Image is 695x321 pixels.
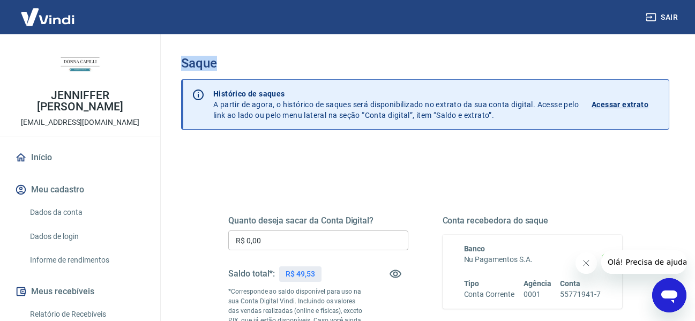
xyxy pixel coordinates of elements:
[560,279,580,288] span: Conta
[6,8,90,16] span: Olá! Precisa de ajuda?
[652,278,686,312] iframe: Botão para abrir a janela de mensagens
[286,268,315,280] p: R$ 49,53
[26,201,147,223] a: Dados da conta
[21,117,139,128] p: [EMAIL_ADDRESS][DOMAIN_NAME]
[228,215,408,226] h5: Quanto deseja sacar da Conta Digital?
[576,252,597,274] iframe: Fechar mensagem
[592,88,660,121] a: Acessar extrato
[13,1,83,33] img: Vindi
[13,280,147,303] button: Meus recebíveis
[26,226,147,248] a: Dados de login
[524,289,551,300] h6: 0001
[59,43,102,86] img: 7b3065ec-bde3-4dcc-aaa7-a6582a924a83.jpeg
[443,215,623,226] h5: Conta recebedora do saque
[592,99,648,110] p: Acessar extrato
[464,279,480,288] span: Tipo
[464,254,601,265] h6: Nu Pagamentos S.A.
[13,146,147,169] a: Início
[644,8,682,27] button: Sair
[213,88,579,99] p: Histórico de saques
[524,279,551,288] span: Agência
[213,88,579,121] p: A partir de agora, o histórico de saques será disponibilizado no extrato da sua conta digital. Ac...
[560,289,601,300] h6: 55771941-7
[464,244,485,253] span: Banco
[26,249,147,271] a: Informe de rendimentos
[181,56,669,71] h3: Saque
[464,289,514,300] h6: Conta Corrente
[228,268,275,279] h5: Saldo total*:
[13,178,147,201] button: Meu cadastro
[9,90,152,113] p: JENNIFFER [PERSON_NAME]
[601,250,686,274] iframe: Mensagem da empresa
